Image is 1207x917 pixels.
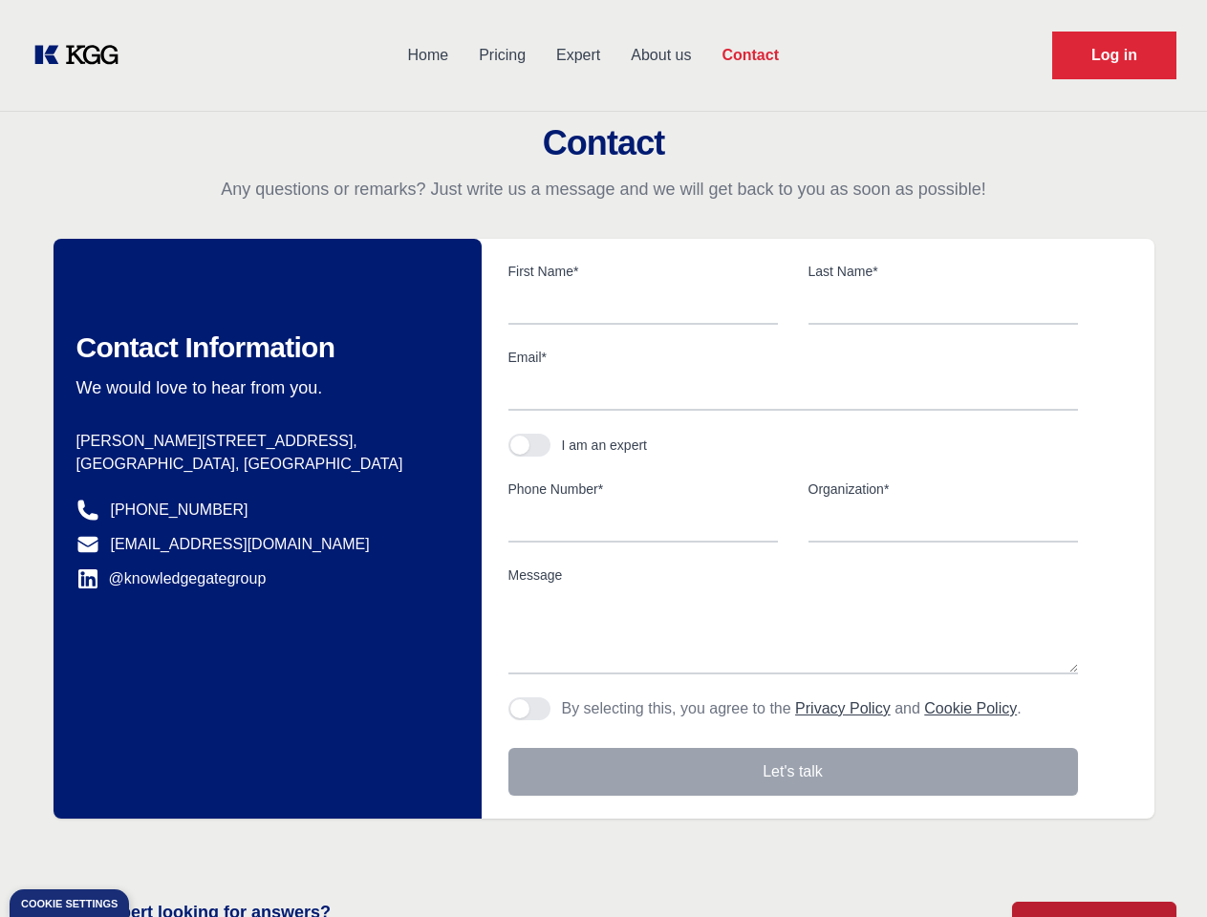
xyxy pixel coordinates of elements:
p: We would love to hear from you. [76,376,451,399]
h2: Contact Information [76,331,451,365]
p: Any questions or remarks? Just write us a message and we will get back to you as soon as possible! [23,178,1184,201]
p: [GEOGRAPHIC_DATA], [GEOGRAPHIC_DATA] [76,453,451,476]
a: Expert [541,31,615,80]
label: Phone Number* [508,480,778,499]
label: First Name* [508,262,778,281]
a: About us [615,31,706,80]
button: Let's talk [508,748,1078,796]
a: KOL Knowledge Platform: Talk to Key External Experts (KEE) [31,40,134,71]
a: Pricing [463,31,541,80]
a: Home [392,31,463,80]
label: Email* [508,348,1078,367]
label: Organization* [808,480,1078,499]
a: Request Demo [1052,32,1176,79]
div: I am an expert [562,436,648,455]
a: Cookie Policy [924,700,1017,716]
p: [PERSON_NAME][STREET_ADDRESS], [76,430,451,453]
iframe: Chat Widget [1111,825,1207,917]
label: Message [508,565,1078,585]
h2: Contact [23,124,1184,162]
a: Contact [706,31,794,80]
a: [PHONE_NUMBER] [111,499,248,522]
a: [EMAIL_ADDRESS][DOMAIN_NAME] [111,533,370,556]
label: Last Name* [808,262,1078,281]
a: @knowledgegategroup [76,567,267,590]
div: Cookie settings [21,899,118,909]
a: Privacy Policy [795,700,891,716]
p: By selecting this, you agree to the and . [562,697,1022,720]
